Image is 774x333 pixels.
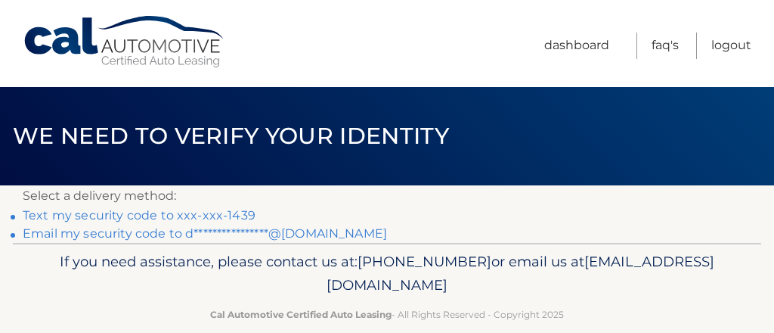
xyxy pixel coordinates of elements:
span: [PHONE_NUMBER] [358,253,491,270]
a: Dashboard [544,33,609,59]
a: Text my security code to xxx-xxx-1439 [23,208,255,223]
span: We need to verify your identity [13,122,449,150]
p: If you need assistance, please contact us at: or email us at [36,250,738,298]
a: FAQ's [652,33,679,59]
strong: Cal Automotive Certified Auto Leasing [210,309,392,320]
p: Select a delivery method: [23,185,751,207]
a: Cal Automotive [23,15,227,69]
p: - All Rights Reserved - Copyright 2025 [36,307,738,322]
a: Logout [711,33,751,59]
